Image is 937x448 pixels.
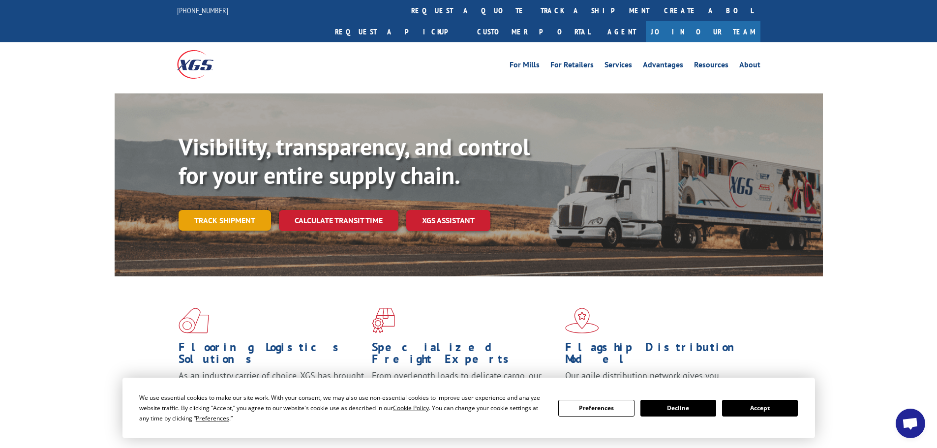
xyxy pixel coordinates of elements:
a: Services [605,61,632,72]
a: Join Our Team [646,21,760,42]
a: For Retailers [550,61,594,72]
button: Preferences [558,400,634,417]
h1: Flagship Distribution Model [565,341,751,370]
div: We use essential cookies to make our site work. With your consent, we may also use non-essential ... [139,392,546,423]
a: XGS ASSISTANT [406,210,490,231]
div: Cookie Consent Prompt [122,378,815,438]
button: Decline [640,400,716,417]
a: Calculate transit time [279,210,398,231]
a: Customer Portal [470,21,598,42]
img: xgs-icon-focused-on-flooring-red [372,308,395,333]
h1: Flooring Logistics Solutions [179,341,364,370]
a: Track shipment [179,210,271,231]
span: Preferences [196,414,229,422]
a: For Mills [510,61,540,72]
div: Open chat [896,409,925,438]
b: Visibility, transparency, and control for your entire supply chain. [179,131,530,190]
span: As an industry carrier of choice, XGS has brought innovation and dedication to flooring logistics... [179,370,364,405]
a: About [739,61,760,72]
a: Request a pickup [328,21,470,42]
h1: Specialized Freight Experts [372,341,558,370]
a: Advantages [643,61,683,72]
a: [PHONE_NUMBER] [177,5,228,15]
img: xgs-icon-total-supply-chain-intelligence-red [179,308,209,333]
img: xgs-icon-flagship-distribution-model-red [565,308,599,333]
p: From overlength loads to delicate cargo, our experienced staff knows the best way to move your fr... [372,370,558,414]
span: Our agile distribution network gives you nationwide inventory management on demand. [565,370,746,393]
span: Cookie Policy [393,404,429,412]
button: Accept [722,400,798,417]
a: Resources [694,61,728,72]
a: Agent [598,21,646,42]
